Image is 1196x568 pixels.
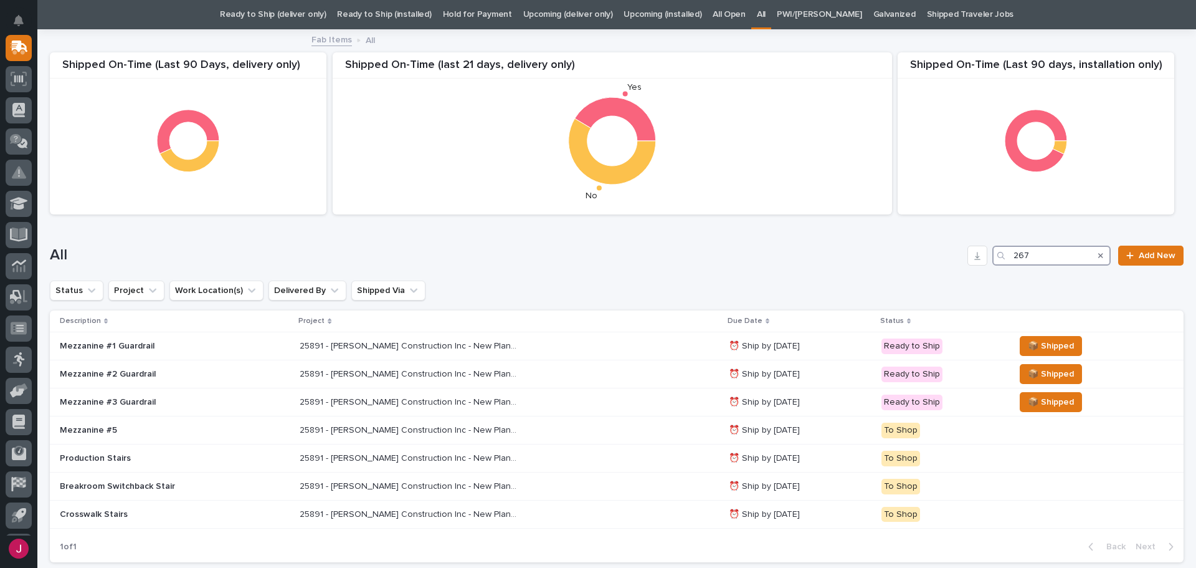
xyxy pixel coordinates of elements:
[1078,541,1131,552] button: Back
[586,191,597,200] text: No
[1136,541,1163,552] span: Next
[729,341,871,352] p: ⏰ Ship by [DATE]
[333,59,892,79] div: Shipped On-Time (last 21 days, delivery only)
[881,507,920,522] div: To Shop
[298,314,325,328] p: Project
[1099,541,1126,552] span: Back
[729,369,871,380] p: ⏰ Ship by [DATE]
[169,281,263,301] button: Work Location(s)
[50,473,1184,501] tr: Breakroom Switchback Stair25891 - [PERSON_NAME] Construction Inc - New Plant Setup - Mezzanine Pr...
[60,453,278,464] p: Production Stairs
[300,451,520,464] p: 25891 - J A Wagner Construction Inc - New Plant Setup - Mezzanine Project
[50,246,962,264] h1: All
[311,32,352,46] a: Fab Items
[16,15,32,35] div: Notifications
[880,314,904,328] p: Status
[50,59,326,79] div: Shipped On-Time (Last 90 Days, delivery only)
[366,32,375,46] p: All
[50,360,1184,388] tr: Mezzanine #2 Guardrail25891 - [PERSON_NAME] Construction Inc - New Plant Setup - Mezzanine Projec...
[729,453,871,464] p: ⏰ Ship by [DATE]
[50,532,87,562] p: 1 of 1
[728,314,762,328] p: Due Date
[300,339,520,352] p: 25891 - J A Wagner Construction Inc - New Plant Setup - Mezzanine Project
[992,246,1111,266] input: Search
[881,423,920,438] div: To Shop
[50,501,1184,529] tr: Crosswalk Stairs25891 - [PERSON_NAME] Construction Inc - New Plant Setup - Mezzanine Project25891...
[108,281,164,301] button: Project
[268,281,346,301] button: Delivered By
[60,509,278,520] p: Crosswalk Stairs
[6,7,32,34] button: Notifications
[60,314,101,328] p: Description
[729,397,871,408] p: ⏰ Ship by [DATE]
[6,536,32,562] button: users-avatar
[60,481,278,492] p: Breakroom Switchback Stair
[1028,367,1074,382] span: 📦 Shipped
[881,395,942,410] div: Ready to Ship
[300,479,520,492] p: 25891 - J A Wagner Construction Inc - New Plant Setup - Mezzanine Project
[729,509,871,520] p: ⏰ Ship by [DATE]
[898,59,1174,79] div: Shipped On-Time (Last 90 days, installation only)
[60,341,278,352] p: Mezzanine #1 Guardrail
[881,479,920,494] div: To Shop
[300,367,520,380] p: 25891 - J A Wagner Construction Inc - New Plant Setup - Mezzanine Project
[1131,541,1184,552] button: Next
[50,416,1184,445] tr: Mezzanine #525891 - [PERSON_NAME] Construction Inc - New Plant Setup - Mezzanine Project25891 - [...
[1118,246,1184,266] a: Add New
[1020,336,1082,356] button: 📦 Shipped
[50,388,1184,416] tr: Mezzanine #3 Guardrail25891 - [PERSON_NAME] Construction Inc - New Plant Setup - Mezzanine Projec...
[60,397,278,408] p: Mezzanine #3 Guardrail
[1020,364,1082,384] button: 📦 Shipped
[1028,339,1074,354] span: 📦 Shipped
[60,369,278,380] p: Mezzanine #2 Guardrail
[300,423,520,436] p: 25891 - J A Wagner Construction Inc - New Plant Setup - Mezzanine Project
[881,367,942,382] div: Ready to Ship
[60,425,278,436] p: Mezzanine #5
[881,451,920,466] div: To Shop
[50,332,1184,360] tr: Mezzanine #1 Guardrail25891 - [PERSON_NAME] Construction Inc - New Plant Setup - Mezzanine Projec...
[300,507,520,520] p: 25891 - J A Wagner Construction Inc - New Plant Setup - Mezzanine Project
[729,481,871,492] p: ⏰ Ship by [DATE]
[1139,251,1175,260] span: Add New
[1020,392,1082,412] button: 📦 Shipped
[881,339,942,354] div: Ready to Ship
[351,281,425,301] button: Shipped Via
[627,84,642,92] text: Yes
[729,425,871,436] p: ⏰ Ship by [DATE]
[50,281,103,301] button: Status
[300,395,520,408] p: 25891 - J A Wagner Construction Inc - New Plant Setup - Mezzanine Project
[50,445,1184,473] tr: Production Stairs25891 - [PERSON_NAME] Construction Inc - New Plant Setup - Mezzanine Project2589...
[1028,395,1074,410] span: 📦 Shipped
